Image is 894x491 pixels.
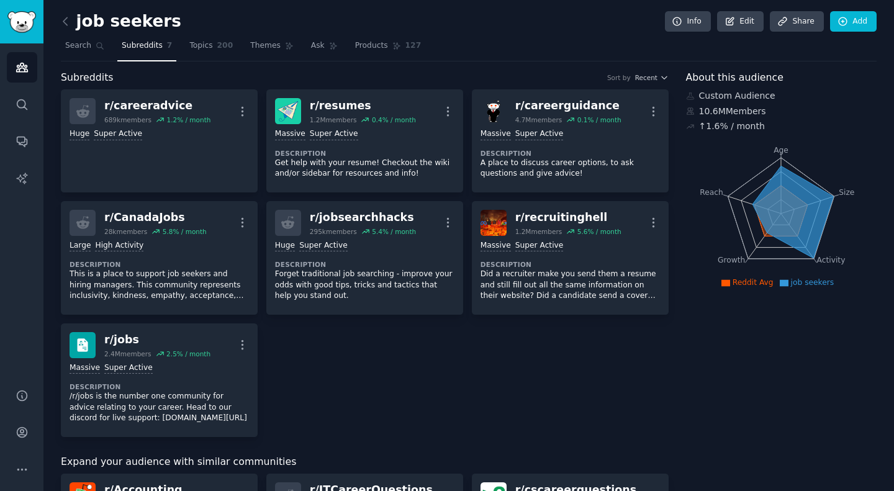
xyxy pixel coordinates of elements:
dt: Description [481,260,660,269]
dt: Description [70,260,249,269]
div: Custom Audience [686,89,877,102]
tspan: Reach [700,187,723,196]
p: Get help with your resume! Checkout the wiki and/or sidebar for resources and info! [275,158,454,179]
a: Products127 [351,36,425,61]
img: resumes [275,98,301,124]
div: Super Active [299,240,348,252]
div: r/ CanadaJobs [104,210,207,225]
a: Search [61,36,109,61]
span: 127 [405,40,422,52]
span: 200 [217,40,233,52]
div: Huge [70,128,89,140]
span: Ask [311,40,325,52]
div: Super Active [310,128,358,140]
h2: job seekers [61,12,181,32]
div: Super Active [515,240,564,252]
div: Super Active [104,363,153,374]
a: Share [770,11,823,32]
a: resumesr/resumes1.2Mmembers0.4% / monthMassiveSuper ActiveDescriptionGet help with your resume! C... [266,89,463,192]
a: Topics200 [185,36,237,61]
span: Products [355,40,388,52]
div: 2.4M members [104,349,151,358]
span: 7 [167,40,173,52]
div: r/ resumes [310,98,416,114]
img: jobs [70,332,96,358]
div: Massive [481,240,511,252]
div: ↑ 1.6 % / month [699,120,765,133]
p: A place to discuss career options, to ask questions and give advice! [481,158,660,179]
div: r/ jobs [104,332,210,348]
a: recruitinghellr/recruitinghell1.2Mmembers5.6% / monthMassiveSuper ActiveDescriptionDid a recruite... [472,201,669,315]
a: Edit [717,11,764,32]
div: 28k members [104,227,147,236]
div: 5.8 % / month [163,227,207,236]
div: r/ careeradvice [104,98,210,114]
div: Super Active [515,128,564,140]
dt: Description [70,382,249,391]
button: Recent [635,73,669,82]
span: Themes [250,40,281,52]
a: Subreddits7 [117,36,176,61]
a: Info [665,11,711,32]
a: Add [830,11,877,32]
div: Massive [481,128,511,140]
span: Expand your audience with similar communities [61,454,296,470]
div: 10.6M Members [686,105,877,118]
div: 0.1 % / month [577,115,621,124]
tspan: Activity [816,256,845,264]
span: Subreddits [122,40,163,52]
tspan: Growth [718,256,745,264]
div: Sort by [607,73,631,82]
dt: Description [275,149,454,158]
div: 295k members [310,227,357,236]
div: 689k members [104,115,151,124]
span: Topics [189,40,212,52]
div: r/ recruitinghell [515,210,621,225]
span: About this audience [686,70,783,86]
tspan: Size [839,187,854,196]
div: 5.4 % / month [372,227,416,236]
div: Large [70,240,91,252]
span: Subreddits [61,70,114,86]
div: 1.2M members [310,115,357,124]
a: careerguidancer/careerguidance4.7Mmembers0.1% / monthMassiveSuper ActiveDescriptionA place to dis... [472,89,669,192]
div: r/ jobsearchhacks [310,210,416,225]
a: r/CanadaJobs28kmembers5.8% / monthLargeHigh ActivityDescriptionThis is a place to support job see... [61,201,258,315]
div: r/ careerguidance [515,98,621,114]
div: Super Active [94,128,142,140]
img: careerguidance [481,98,507,124]
div: 1.2M members [515,227,562,236]
span: job seekers [791,278,834,287]
a: jobsr/jobs2.4Mmembers2.5% / monthMassiveSuper ActiveDescription/r/jobs is the number one communit... [61,323,258,437]
div: 1.2 % / month [166,115,210,124]
div: 0.4 % / month [372,115,416,124]
div: Massive [275,128,305,140]
a: Ask [307,36,342,61]
p: This is a place to support job seekers and hiring managers. This community represents inclusivity... [70,269,249,302]
div: High Activity [95,240,143,252]
span: Search [65,40,91,52]
a: Themes [246,36,298,61]
span: Reddit Avg [733,278,774,287]
div: 5.6 % / month [577,227,621,236]
span: Recent [635,73,657,82]
p: /r/jobs is the number one community for advice relating to your career. Head to our discord for l... [70,391,249,424]
div: Huge [275,240,295,252]
p: Did a recruiter make you send them a resume and still fill out all the same information on their ... [481,269,660,302]
div: 4.7M members [515,115,562,124]
a: r/jobsearchhacks295kmembers5.4% / monthHugeSuper ActiveDescriptionForget traditional job searchin... [266,201,463,315]
p: Forget traditional job searching - improve your odds with good tips, tricks and tactics that help... [275,269,454,302]
dt: Description [275,260,454,269]
a: r/careeradvice689kmembers1.2% / monthHugeSuper Active [61,89,258,192]
tspan: Age [774,146,788,155]
dt: Description [481,149,660,158]
div: Massive [70,363,100,374]
img: recruitinghell [481,210,507,236]
div: 2.5 % / month [166,349,210,358]
img: GummySearch logo [7,11,36,33]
